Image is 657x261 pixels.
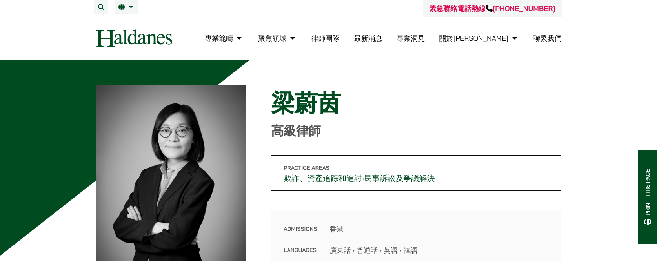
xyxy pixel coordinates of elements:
p: • [271,155,561,191]
a: 聯繫我們 [533,34,562,43]
dt: Admissions [284,224,317,245]
dd: 廣東話 • 普通話 • 英語 • 韓語 [329,245,549,256]
dd: 香港 [329,224,549,234]
a: 最新消息 [354,34,382,43]
p: 高級律師 [271,123,561,138]
a: 律師團隊 [311,34,340,43]
h1: 梁蔚茵 [271,89,561,117]
a: 專業洞見 [397,34,425,43]
img: Logo of Haldanes [96,29,172,47]
a: 欺詐、資產追踪和追討 [284,173,362,183]
a: 專業範疇 [205,34,244,43]
span: Practice Areas [284,164,329,171]
a: 緊急聯絡電話熱線[PHONE_NUMBER] [429,4,555,13]
a: 繁 [118,4,135,10]
a: 聚焦領域 [258,34,297,43]
a: 關於何敦 [439,34,519,43]
dt: Languages [284,245,317,256]
a: 民事訴訟及爭議解決 [364,173,435,183]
